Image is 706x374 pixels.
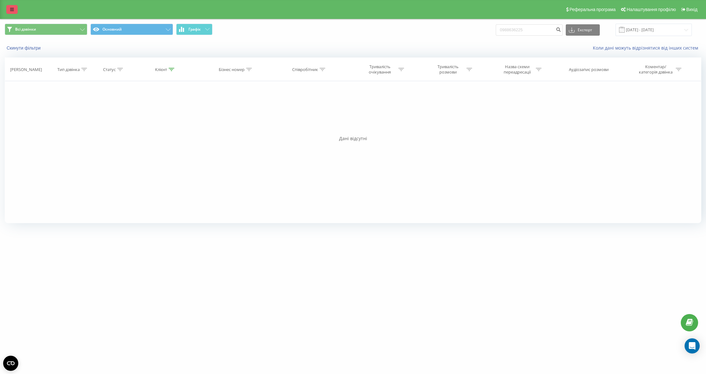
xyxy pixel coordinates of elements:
div: Співробітник [292,67,318,72]
div: Бізнес номер [219,67,245,72]
span: Реферальна програма [570,7,616,12]
span: Вихід [686,7,697,12]
div: Дані відсутні [5,135,701,142]
div: Назва схеми переадресації [501,64,534,75]
input: Пошук за номером [496,24,563,36]
span: Графік [188,27,201,32]
div: Коментар/категорія дзвінка [637,64,674,75]
button: Основний [90,24,173,35]
div: Open Intercom Messenger [685,338,700,353]
div: Клієнт [155,67,167,72]
button: Всі дзвінки [5,24,87,35]
div: Тривалість очікування [363,64,397,75]
span: Всі дзвінки [15,27,36,32]
div: Статус [103,67,116,72]
button: Графік [176,24,212,35]
a: Коли дані можуть відрізнятися вiд інших систем [593,45,701,51]
button: Експорт [566,24,600,36]
button: Open CMP widget [3,356,18,371]
div: Тип дзвінка [57,67,80,72]
button: Скинути фільтри [5,45,44,51]
span: Налаштування профілю [627,7,676,12]
div: [PERSON_NAME] [10,67,42,72]
div: Аудіозапис розмови [569,67,609,72]
div: Тривалість розмови [431,64,465,75]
